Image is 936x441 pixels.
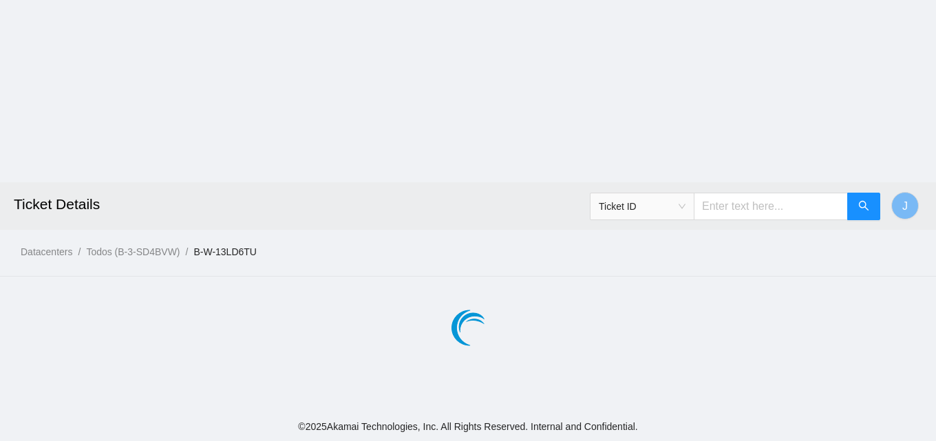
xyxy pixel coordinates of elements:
button: J [891,192,919,219]
input: Enter text here... [694,193,848,220]
span: Ticket ID [599,196,685,217]
span: J [902,197,908,215]
a: Datacenters [21,246,72,257]
h2: Ticket Details [14,182,650,226]
button: search [847,193,880,220]
a: Todos (B-3-SD4BVW) [86,246,180,257]
a: B-W-13LD6TU [193,246,257,257]
span: search [858,200,869,213]
span: / [78,246,81,257]
span: / [186,246,189,257]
